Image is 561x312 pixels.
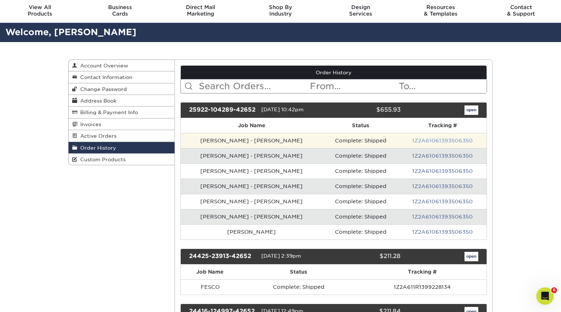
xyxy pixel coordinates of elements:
td: [PERSON_NAME] - [PERSON_NAME] [181,179,323,194]
div: 25922-104289-42652 [184,105,261,115]
span: Custom Products [77,157,126,162]
td: Complete: Shipped [323,133,399,148]
td: Complete: Shipped [323,224,399,240]
a: Address Book [69,95,175,107]
input: Search Orders... [198,79,310,93]
span: Resources [401,4,481,11]
td: FESCO [181,279,240,295]
a: Billing & Payment Info [69,107,175,118]
td: 1Z2A611R1399228134 [358,279,487,295]
span: [DATE] 10:42pm [261,107,304,112]
iframe: Intercom live chat [536,287,554,305]
span: Shop By [241,4,321,11]
a: open [464,105,478,115]
div: Industry [241,4,321,17]
td: [PERSON_NAME] - [PERSON_NAME] [181,163,323,179]
a: Order History [181,66,487,79]
div: Marketing [160,4,241,17]
td: [PERSON_NAME] [181,224,323,240]
span: [DATE] 2:39pm [261,253,301,259]
th: Tracking # [399,118,487,133]
div: & Support [481,4,561,17]
a: Custom Products [69,154,175,165]
th: Status [323,118,399,133]
td: [PERSON_NAME] - [PERSON_NAME] [181,148,323,163]
th: Status [239,265,357,279]
input: From... [309,79,398,93]
a: 1Z2A61061393506350 [412,153,473,159]
span: Business [80,4,160,11]
span: Invoices [77,121,101,127]
td: [PERSON_NAME] - [PERSON_NAME] [181,209,323,224]
a: Change Password [69,83,175,95]
th: Job Name [181,265,240,279]
a: open [464,252,478,261]
span: Contact [481,4,561,11]
a: 1Z2A61061393506350 [412,229,473,235]
div: $655.93 [328,105,406,115]
td: Complete: Shipped [323,194,399,209]
span: Address Book [77,98,116,104]
div: $211.28 [328,252,406,261]
a: Order History [69,142,175,154]
a: Active Orders [69,130,175,142]
span: Account Overview [77,63,128,68]
div: Cards [80,4,160,17]
a: 1Z2A61061393506350 [412,199,473,204]
div: & Templates [401,4,481,17]
td: [PERSON_NAME] - [PERSON_NAME] [181,194,323,209]
div: Services [320,4,401,17]
td: Complete: Shipped [323,179,399,194]
a: Account Overview [69,60,175,71]
div: 24425-23913-42652 [184,252,261,261]
span: Direct Mail [160,4,241,11]
a: 1Z2A61061393506350 [412,214,473,220]
td: Complete: Shipped [323,209,399,224]
a: 1Z2A61061393506350 [412,168,473,174]
td: Complete: Shipped [323,163,399,179]
th: Job Name [181,118,323,133]
td: Complete: Shipped [239,279,357,295]
th: Tracking # [358,265,487,279]
td: Complete: Shipped [323,148,399,163]
a: 1Z2A61061393506350 [412,183,473,189]
a: Contact Information [69,71,175,83]
span: Billing & Payment Info [77,109,138,115]
a: 1Z2A61061393506350 [412,138,473,143]
input: To... [398,79,487,93]
a: Invoices [69,118,175,130]
span: Design [320,4,401,11]
span: Change Password [77,86,127,92]
span: Active Orders [77,133,116,139]
span: Order History [77,145,116,151]
span: 6 [551,287,557,293]
td: [PERSON_NAME] - [PERSON_NAME] [181,133,323,148]
span: Contact Information [77,74,132,80]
